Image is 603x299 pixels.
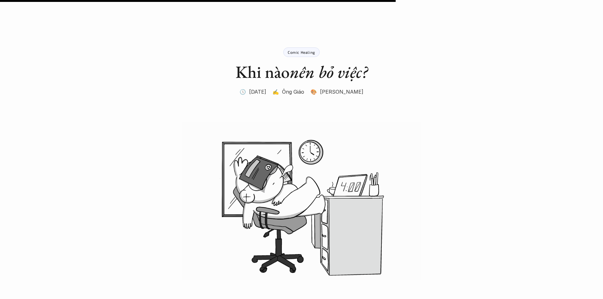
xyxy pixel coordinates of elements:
em: nên bỏ việc? [290,61,367,83]
p: Comic Healing [288,50,315,54]
p: 🕔 [DATE] [240,87,266,97]
p: 🎨 [PERSON_NAME] [311,87,363,97]
h1: Khi nào [236,62,367,82]
p: ✍️ Ông Giáo [273,87,304,97]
